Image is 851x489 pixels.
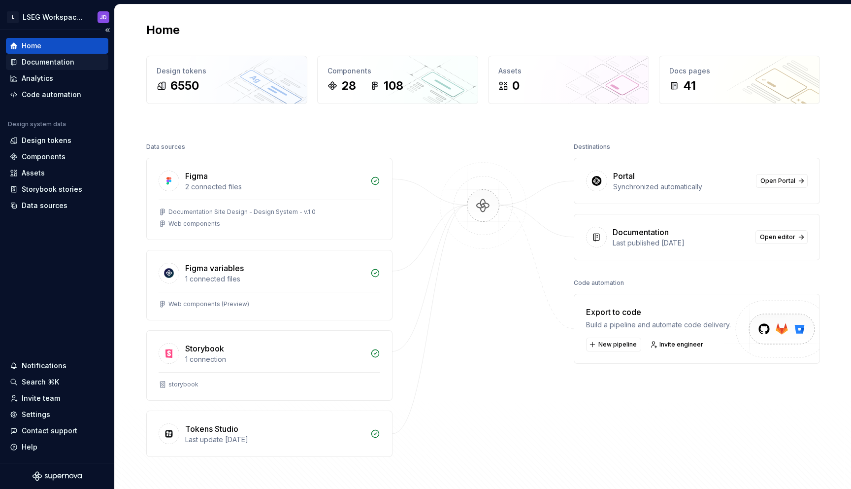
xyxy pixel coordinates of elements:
[327,66,468,76] div: Components
[22,41,41,51] div: Home
[22,184,82,194] div: Storybook stories
[22,410,50,419] div: Settings
[170,78,199,94] div: 6550
[100,13,107,21] div: JD
[6,423,108,439] button: Contact support
[659,341,703,349] span: Invite engineer
[669,66,810,76] div: Docs pages
[185,170,208,182] div: Figma
[6,87,108,103] a: Code automation
[157,66,297,76] div: Design tokens
[613,170,635,182] div: Portal
[574,276,624,290] div: Code automation
[756,174,808,188] a: Open Portal
[22,361,66,371] div: Notifications
[22,426,77,436] div: Contact support
[317,56,478,104] a: Components28108
[185,274,364,284] div: 1 connected files
[598,341,637,349] span: New pipeline
[586,338,641,351] button: New pipeline
[22,393,60,403] div: Invite team
[341,78,356,94] div: 28
[613,226,669,238] div: Documentation
[22,152,65,162] div: Components
[683,78,696,94] div: 41
[760,177,795,185] span: Open Portal
[6,70,108,86] a: Analytics
[23,12,86,22] div: LSEG Workspace Design System
[146,140,185,154] div: Data sources
[6,198,108,213] a: Data sources
[6,149,108,165] a: Components
[33,471,82,481] svg: Supernova Logo
[168,381,198,388] div: storybook
[7,11,19,23] div: L
[185,182,364,192] div: 2 connected files
[22,168,45,178] div: Assets
[168,300,249,308] div: Web components (Preview)
[6,374,108,390] button: Search ⌘K
[647,338,708,351] a: Invite engineer
[22,73,53,83] div: Analytics
[586,320,731,330] div: Build a pipeline and automate code delivery.
[6,181,108,197] a: Storybook stories
[586,306,731,318] div: Export to code
[512,78,520,94] div: 0
[6,38,108,54] a: Home
[6,439,108,455] button: Help
[6,165,108,181] a: Assets
[146,411,393,457] a: Tokens StudioLast update [DATE]
[185,343,224,354] div: Storybook
[2,6,112,28] button: LLSEG Workspace Design SystemJD
[146,56,307,104] a: Design tokens6550
[100,23,114,37] button: Collapse sidebar
[613,238,750,248] div: Last published [DATE]
[659,56,820,104] a: Docs pages41
[760,233,795,241] span: Open editor
[22,136,71,145] div: Design tokens
[146,250,393,320] a: Figma variables1 connected filesWeb components (Preview)
[22,57,74,67] div: Documentation
[8,120,66,128] div: Design system data
[185,423,238,435] div: Tokens Studio
[6,407,108,422] a: Settings
[384,78,403,94] div: 108
[22,377,59,387] div: Search ⌘K
[168,208,316,216] div: Documentation Site Design - Design System - v.1.0
[574,140,610,154] div: Destinations
[22,201,67,210] div: Data sources
[146,158,393,240] a: Figma2 connected filesDocumentation Site Design - Design System - v.1.0Web components
[146,22,180,38] h2: Home
[22,90,81,100] div: Code automation
[755,230,808,244] a: Open editor
[6,390,108,406] a: Invite team
[168,220,220,228] div: Web components
[22,442,37,452] div: Help
[613,182,750,192] div: Synchronized automatically
[488,56,649,104] a: Assets0
[6,54,108,70] a: Documentation
[498,66,639,76] div: Assets
[6,133,108,148] a: Design tokens
[146,330,393,401] a: Storybook1 connectionstorybook
[185,262,244,274] div: Figma variables
[185,435,364,445] div: Last update [DATE]
[6,358,108,374] button: Notifications
[185,354,364,364] div: 1 connection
